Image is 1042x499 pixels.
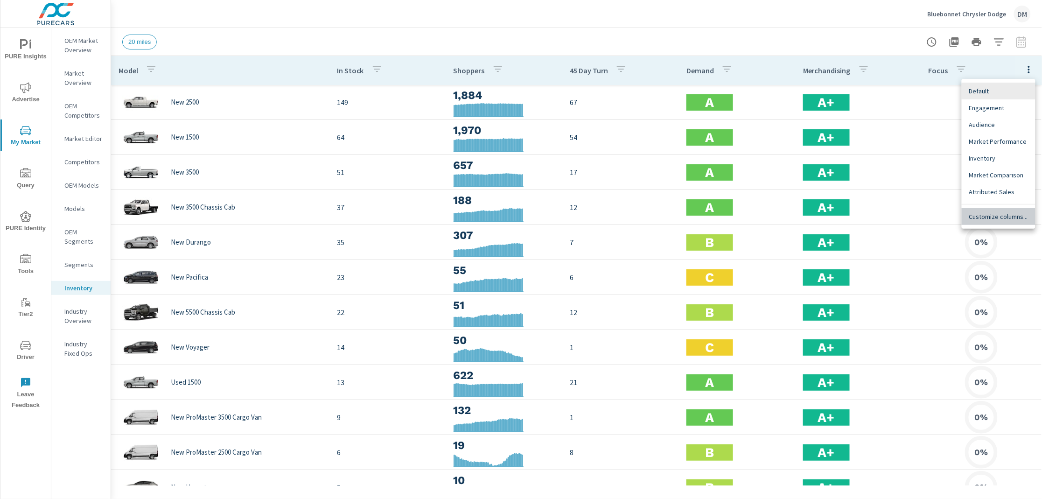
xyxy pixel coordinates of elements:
div: Audience [962,116,1035,133]
span: Inventory [969,154,1028,163]
nav: preset column set list [962,79,1035,204]
span: Market Comparison [969,170,1028,180]
span: Market Performance [969,137,1028,146]
nav: custom column set list [962,204,1035,229]
span: Attributed Sales [969,187,1028,197]
span: Audience [969,120,1028,129]
span: Customize columns... [969,212,1028,221]
div: Market Comparison [962,167,1035,183]
div: Customize columns... [962,208,1035,225]
span: Engagement [969,103,1028,112]
div: Engagement [962,99,1035,116]
span: Default [969,86,1028,96]
div: Inventory [962,150,1035,167]
div: Attributed Sales [962,183,1035,200]
div: Default [962,83,1035,99]
div: Market Performance [962,133,1035,150]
